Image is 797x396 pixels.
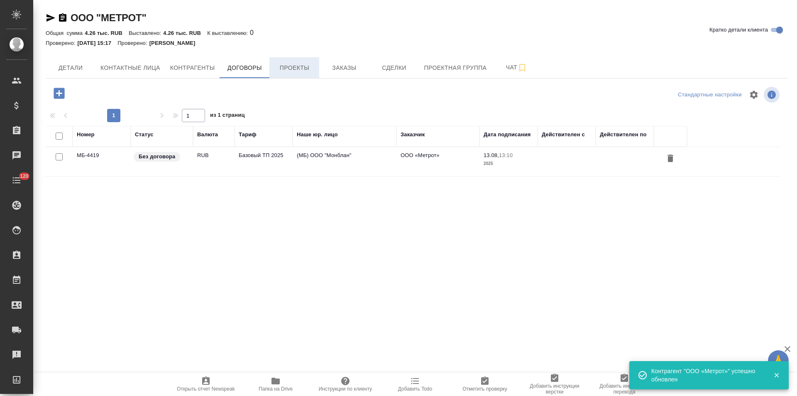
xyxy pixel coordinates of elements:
div: Дата подписания [484,130,531,139]
td: (МБ) ООО "Монблан" [293,147,396,176]
p: Проверено: [46,40,78,46]
span: Заказы [324,63,364,73]
div: Статус [135,130,154,139]
p: Без договора [139,152,175,161]
div: Тариф [239,130,257,139]
a: ООО "МЕТРОТ" [71,12,147,23]
button: Закрыть [768,371,785,379]
div: split button [676,89,744,101]
span: 120 [15,172,34,180]
span: Сделки [374,63,414,73]
p: 2025 [484,160,533,168]
div: Контрагент "ООО «Метрот»" успешно обновлен [651,367,761,384]
td: МБ-4419 [73,147,131,176]
button: Скопировать ссылку для ЯМессенджера [46,13,56,23]
p: 4.26 тыс. RUB [85,30,129,36]
p: ООО «Метрот» [401,151,475,160]
svg: Подписаться [517,63,527,73]
span: Договоры [225,63,264,73]
p: 13.08, [484,152,499,158]
td: RUB [193,147,235,176]
div: Действителен с [542,130,585,139]
div: Наше юр. лицо [297,130,338,139]
a: 120 [2,170,31,191]
button: 🙏 [768,350,789,371]
div: 0 [46,28,788,38]
span: Чат [496,62,536,73]
button: Скопировать ссылку [58,13,68,23]
span: Контрагенты [170,63,215,73]
button: Удалить [663,151,677,167]
button: Добавить договор [48,85,71,102]
span: Проекты [274,63,314,73]
span: Настроить таблицу [744,85,764,105]
div: Действителен по [600,130,646,139]
div: Валюта [197,130,218,139]
p: [DATE] 15:17 [78,40,118,46]
p: К выставлению: [207,30,250,36]
p: Проверено: [117,40,149,46]
span: Контактные лица [100,63,160,73]
p: [PERSON_NAME] [149,40,202,46]
span: Детали [51,63,90,73]
span: Посмотреть информацию [764,87,781,103]
p: Общая сумма [46,30,85,36]
div: Номер [77,130,95,139]
span: 🙏 [771,352,785,369]
span: Проектная группа [424,63,487,73]
span: из 1 страниц [210,110,245,122]
p: 4.26 тыс. RUB [163,30,207,36]
span: Кратко детали клиента [709,26,768,34]
p: Выставлено: [129,30,163,36]
p: 13:10 [499,152,513,158]
div: Заказчик [401,130,425,139]
td: Базовый ТП 2025 [235,147,293,176]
